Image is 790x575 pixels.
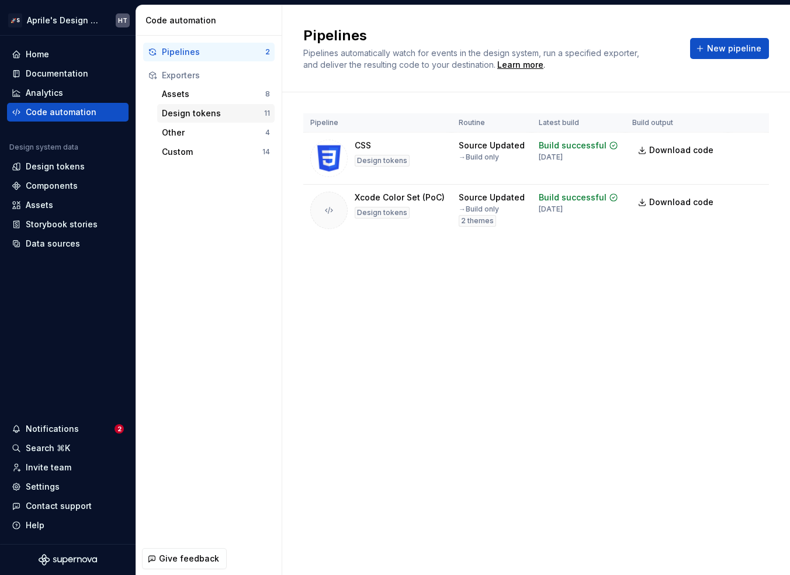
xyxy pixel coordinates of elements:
[632,192,721,213] a: Download code
[707,43,761,54] span: New pipeline
[539,192,607,203] div: Build successful
[162,70,270,81] div: Exporters
[7,176,129,195] a: Components
[26,68,88,79] div: Documentation
[162,88,265,100] div: Assets
[303,48,642,70] span: Pipelines automatically watch for events in the design system, run a specified exporter, and deli...
[26,238,80,250] div: Data sources
[143,43,275,61] button: Pipelines2
[26,106,96,118] div: Code automation
[26,442,70,454] div: Search ⌘K
[265,89,270,99] div: 8
[265,128,270,137] div: 4
[162,146,262,158] div: Custom
[159,553,219,564] span: Give feedback
[157,143,275,161] button: Custom14
[26,49,49,60] div: Home
[649,144,713,156] span: Download code
[162,108,264,119] div: Design tokens
[649,196,713,208] span: Download code
[39,554,97,566] svg: Supernova Logo
[459,205,499,214] div: → Build only
[532,113,625,133] th: Latest build
[7,516,129,535] button: Help
[27,15,102,26] div: Aprile's Design System
[355,140,371,151] div: CSS
[690,38,769,59] button: New pipeline
[632,140,721,161] a: Download code
[7,157,129,176] a: Design tokens
[26,219,98,230] div: Storybook stories
[539,205,563,214] div: [DATE]
[7,477,129,496] a: Settings
[262,147,270,157] div: 14
[7,196,129,214] a: Assets
[115,424,124,434] span: 2
[162,127,265,138] div: Other
[303,113,452,133] th: Pipeline
[459,140,525,151] div: Source Updated
[8,13,22,27] div: 🚀S
[26,500,92,512] div: Contact support
[145,15,277,26] div: Code automation
[497,59,543,71] a: Learn more
[26,519,44,531] div: Help
[7,103,129,122] a: Code automation
[7,497,129,515] button: Contact support
[355,207,410,219] div: Design tokens
[452,113,532,133] th: Routine
[26,462,71,473] div: Invite team
[142,548,227,569] button: Give feedback
[26,161,85,172] div: Design tokens
[26,423,79,435] div: Notifications
[459,192,525,203] div: Source Updated
[265,47,270,57] div: 2
[539,153,563,162] div: [DATE]
[26,87,63,99] div: Analytics
[355,155,410,167] div: Design tokens
[303,26,676,45] h2: Pipelines
[7,84,129,102] a: Analytics
[355,192,445,203] div: Xcode Color Set (PoC)
[7,215,129,234] a: Storybook stories
[7,45,129,64] a: Home
[26,199,53,211] div: Assets
[157,104,275,123] button: Design tokens11
[459,153,499,162] div: → Build only
[157,85,275,103] button: Assets8
[26,180,78,192] div: Components
[7,458,129,477] a: Invite team
[9,143,78,152] div: Design system data
[7,439,129,458] button: Search ⌘K
[162,46,265,58] div: Pipelines
[539,140,607,151] div: Build successful
[625,113,728,133] th: Build output
[118,16,127,25] div: HT
[26,481,60,493] div: Settings
[2,8,133,33] button: 🚀SAprile's Design SystemHT
[461,216,494,226] span: 2 themes
[7,234,129,253] a: Data sources
[264,109,270,118] div: 11
[7,420,129,438] button: Notifications2
[7,64,129,83] a: Documentation
[496,61,545,70] span: .
[157,123,275,142] button: Other4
